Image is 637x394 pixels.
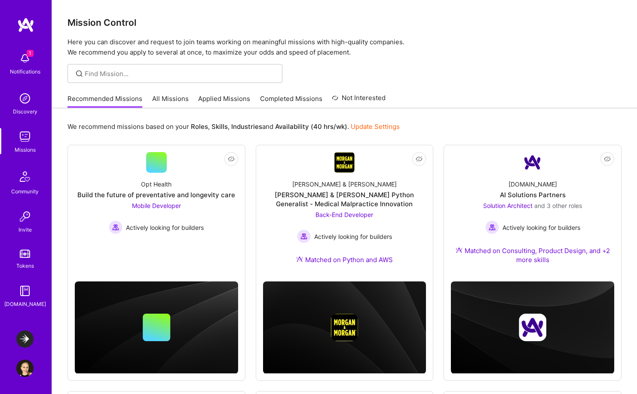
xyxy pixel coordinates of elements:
[296,256,303,263] img: Ateam Purple Icon
[522,152,543,173] img: Company Logo
[211,122,228,131] b: Skills
[263,190,426,208] div: [PERSON_NAME] & [PERSON_NAME] Python Generalist - Medical Malpractice Innovation
[16,208,34,225] img: Invite
[485,220,499,234] img: Actively looking for builders
[75,152,238,259] a: Opt HealthBuild the future of preventative and longevity careMobile Developer Actively looking fo...
[74,69,84,79] i: icon SearchGrey
[67,17,622,28] h3: Mission Control
[16,360,34,377] img: User Avatar
[77,190,235,199] div: Build the future of preventative and longevity care
[20,250,30,258] img: tokens
[502,223,580,232] span: Actively looking for builders
[16,90,34,107] img: discovery
[315,211,373,218] span: Back-End Developer
[16,128,34,145] img: teamwork
[14,360,36,377] a: User Avatar
[331,314,358,341] img: Company logo
[16,330,34,348] img: LaunchDarkly: Experimentation Delivery Team
[126,223,204,232] span: Actively looking for builders
[296,255,393,264] div: Matched on Python and AWS
[15,145,36,154] div: Missions
[67,37,622,58] p: Here you can discover and request to join teams working on meaningful missions with high-quality ...
[27,50,34,57] span: 1
[334,152,355,173] img: Company Logo
[228,156,235,162] i: icon EyeClosed
[109,220,122,234] img: Actively looking for builders
[67,122,400,131] p: We recommend missions based on your , , and .
[16,261,34,270] div: Tokens
[14,330,36,348] a: LaunchDarkly: Experimentation Delivery Team
[231,122,262,131] b: Industries
[198,94,250,108] a: Applied Missions
[191,122,208,131] b: Roles
[534,202,582,209] span: and 3 other roles
[508,180,557,189] div: [DOMAIN_NAME]
[292,180,397,189] div: [PERSON_NAME] & [PERSON_NAME]
[13,107,37,116] div: Discovery
[500,190,566,199] div: AI Solutions Partners
[314,232,392,241] span: Actively looking for builders
[141,180,171,189] div: Opt Health
[17,17,34,33] img: logo
[263,281,426,374] img: cover
[132,202,181,209] span: Mobile Developer
[451,281,614,374] img: cover
[10,67,40,76] div: Notifications
[456,247,462,254] img: Ateam Purple Icon
[263,152,426,275] a: Company Logo[PERSON_NAME] & [PERSON_NAME][PERSON_NAME] & [PERSON_NAME] Python Generalist - Medica...
[67,94,142,108] a: Recommended Missions
[416,156,423,162] i: icon EyeClosed
[85,69,276,78] input: Find Mission...
[16,282,34,299] img: guide book
[152,94,189,108] a: All Missions
[519,314,546,341] img: Company logo
[275,122,347,131] b: Availability (40 hrs/wk)
[16,50,34,67] img: bell
[351,122,400,131] a: Update Settings
[332,93,386,108] a: Not Interested
[451,246,614,264] div: Matched on Consulting, Product Design, and +2 more skills
[11,187,39,196] div: Community
[260,94,322,108] a: Completed Missions
[451,152,614,275] a: Company Logo[DOMAIN_NAME]AI Solutions PartnersSolution Architect and 3 other rolesActively lookin...
[75,281,238,374] img: cover
[4,299,46,308] div: [DOMAIN_NAME]
[604,156,611,162] i: icon EyeClosed
[297,229,311,243] img: Actively looking for builders
[18,225,32,234] div: Invite
[15,166,35,187] img: Community
[483,202,533,209] span: Solution Architect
